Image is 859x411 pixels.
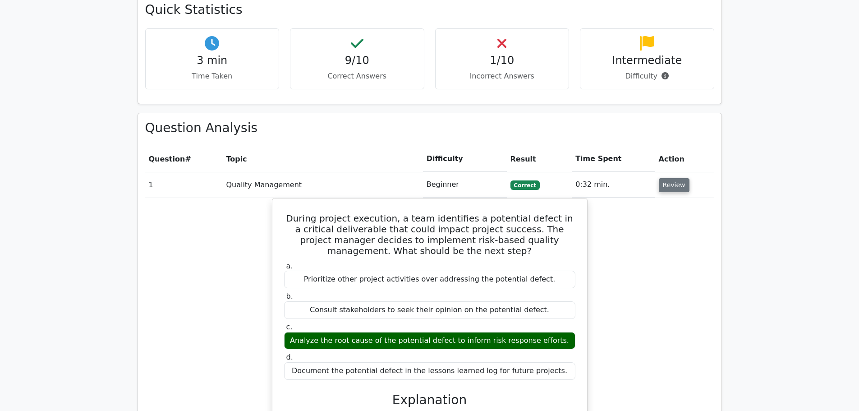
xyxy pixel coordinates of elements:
h3: Explanation [289,393,570,408]
h3: Question Analysis [145,120,714,136]
h4: Intermediate [588,54,707,67]
th: Time Spent [572,146,655,172]
div: Document the potential defect in the lessons learned log for future projects. [284,362,575,380]
h5: During project execution, a team identifies a potential defect in a critical deliverable that cou... [283,213,576,256]
p: Difficulty [588,71,707,82]
span: d. [286,353,293,361]
td: 1 [145,172,223,198]
td: Quality Management [222,172,423,198]
th: Difficulty [423,146,507,172]
td: 0:32 min. [572,172,655,198]
p: Incorrect Answers [443,71,562,82]
span: c. [286,323,293,331]
span: Correct [510,180,540,189]
span: Question [149,155,185,163]
h4: 9/10 [298,54,417,67]
p: Time Taken [153,71,272,82]
div: Consult stakeholders to seek their opinion on the potential defect. [284,301,575,319]
button: Review [659,178,689,192]
td: Beginner [423,172,507,198]
h4: 1/10 [443,54,562,67]
span: b. [286,292,293,300]
div: Prioritize other project activities over addressing the potential defect. [284,271,575,288]
th: # [145,146,223,172]
span: a. [286,262,293,270]
th: Topic [222,146,423,172]
h4: 3 min [153,54,272,67]
th: Result [507,146,572,172]
h3: Quick Statistics [145,2,714,18]
p: Correct Answers [298,71,417,82]
th: Action [655,146,714,172]
div: Analyze the root cause of the potential defect to inform risk response efforts. [284,332,575,350]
